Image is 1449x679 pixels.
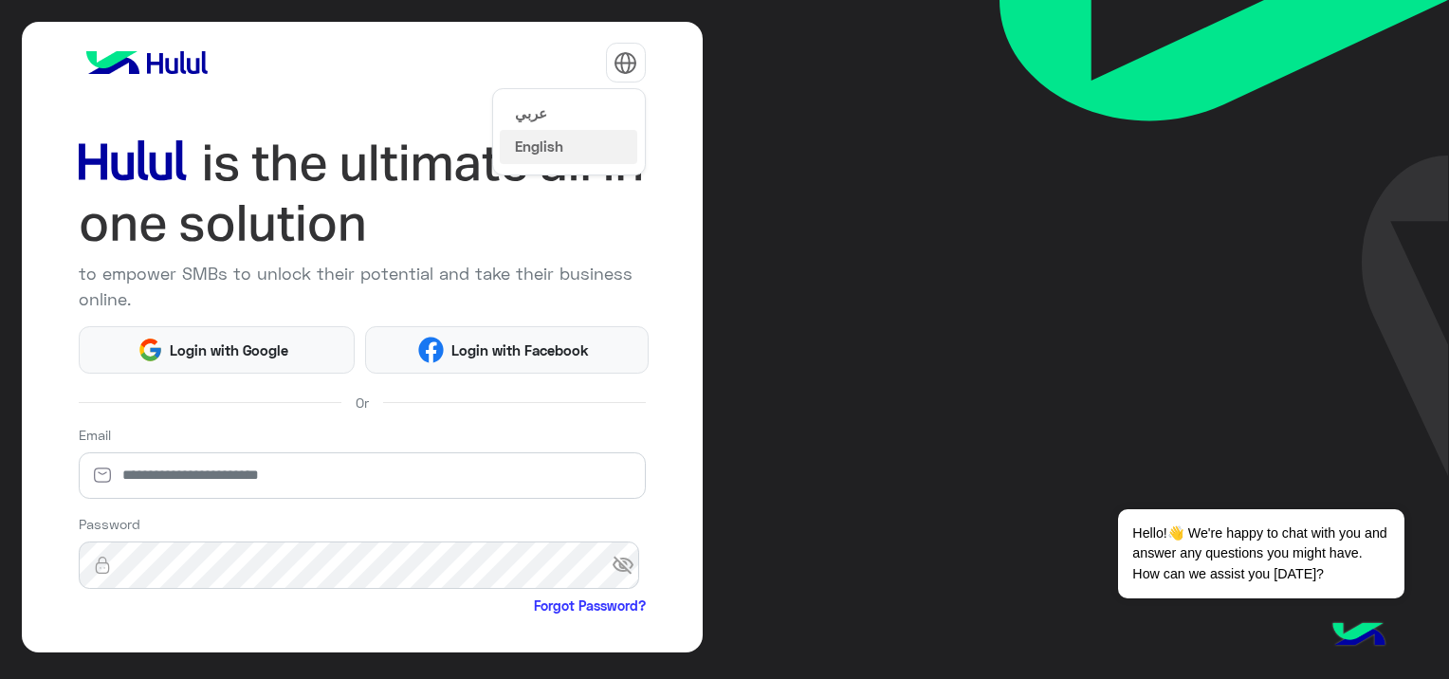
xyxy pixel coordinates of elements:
[79,326,356,374] button: Login with Google
[79,556,126,575] img: lock
[79,425,111,445] label: Email
[79,466,126,485] img: email
[365,326,649,374] button: Login with Facebook
[515,104,547,121] span: عربي
[79,44,215,82] img: logo
[418,337,444,362] img: Facebook
[1118,509,1403,598] span: Hello!👋 We're happy to chat with you and answer any questions you might have. How can we assist y...
[356,393,369,413] span: Or
[500,130,637,164] button: English
[79,514,140,534] label: Password
[163,339,296,361] span: Login with Google
[79,261,646,312] p: to empower SMBs to unlock their potential and take their business online.
[138,337,163,362] img: Google
[79,133,646,254] img: hululLoginTitle_EN.svg
[515,138,563,155] span: English
[1326,603,1392,670] img: hulul-logo.png
[444,339,596,361] span: Login with Facebook
[612,548,646,582] span: visibility_off
[614,51,637,75] img: tab
[500,96,637,130] button: عربي
[534,596,646,615] a: Forgot Password?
